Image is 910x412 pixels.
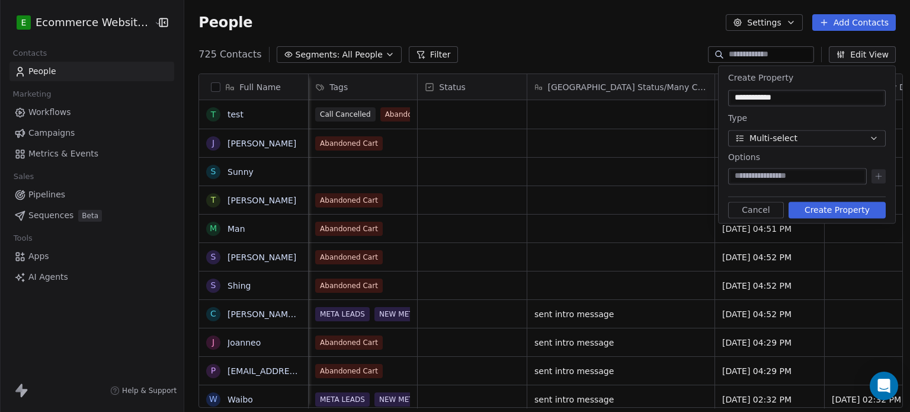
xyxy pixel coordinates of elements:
[110,386,177,395] a: Help & Support
[374,307,465,321] span: NEW META ADS LEADS
[534,365,707,377] span: sent intro message
[315,392,370,407] span: META LEADS
[534,337,707,349] span: sent intro message
[211,194,216,206] div: T
[122,386,177,395] span: Help & Support
[829,46,896,63] button: Edit View
[534,308,707,320] span: sent intro message
[209,393,217,405] div: W
[28,127,75,139] span: Campaigns
[28,106,71,119] span: Workflows
[28,65,56,78] span: People
[296,49,340,61] span: Segments:
[315,336,383,350] span: Abandoned Cart
[199,100,309,408] div: grid
[211,251,216,263] div: S
[227,253,296,262] a: [PERSON_NAME]
[198,14,252,31] span: People
[315,193,383,207] span: Abandoned Cart
[28,189,65,201] span: Pipelines
[812,14,896,31] button: Add Contacts
[9,123,174,143] a: Campaigns
[342,49,383,61] span: All People
[14,12,146,33] button: EEcommerce Website Builder
[9,206,174,225] a: SequencesBeta
[715,74,824,100] div: Last Updated DateAWST
[211,279,216,292] div: S
[728,113,747,123] span: Type
[374,392,465,407] span: NEW META ADS LEADS
[534,394,707,405] span: sent intro message
[409,46,458,63] button: Filter
[227,110,243,119] a: test
[749,132,797,145] span: Multi-select
[527,74,714,100] div: [GEOGRAPHIC_DATA] Status/Many Contacts
[28,250,49,263] span: Apps
[36,15,151,30] span: Ecommerce Website Builder
[9,144,174,164] a: Metrics & Events
[211,365,216,377] div: p
[315,250,383,264] span: Abandoned Cart
[722,251,817,263] span: [DATE] 04:52 PM
[227,395,253,404] a: Waibo
[227,366,373,376] a: [EMAIL_ADDRESS][DOMAIN_NAME]
[227,309,368,319] a: [PERSON_NAME] [PERSON_NAME]
[315,136,383,151] span: Abandoned Cart
[8,168,39,186] span: Sales
[9,62,174,81] a: People
[315,222,383,236] span: Abandoned Cart
[239,81,281,93] span: Full Name
[789,202,886,218] button: Create Property
[227,338,261,347] a: Joanneo
[722,337,817,349] span: [DATE] 04:29 PM
[728,73,793,82] span: Create Property
[722,280,817,292] span: [DATE] 04:52 PM
[210,308,216,320] div: C
[418,74,527,100] div: Status
[315,307,370,321] span: META LEADS
[308,74,417,100] div: Tags
[9,267,174,287] a: AI Agents
[227,224,245,234] a: Man
[728,130,886,146] button: Multi-select
[78,210,102,222] span: Beta
[227,196,296,205] a: [PERSON_NAME]
[28,271,68,283] span: AI Agents
[227,167,254,177] a: Sunny
[315,364,383,378] span: Abandoned Cart
[9,103,174,122] a: Workflows
[227,281,251,290] a: Shing
[380,107,448,122] span: Abandoned Cart
[9,247,174,266] a: Apps
[9,185,174,205] a: Pipelines
[8,85,56,103] span: Marketing
[8,44,52,62] span: Contacts
[329,81,348,93] span: Tags
[315,279,383,293] span: Abandoned Cart
[547,81,707,93] span: [GEOGRAPHIC_DATA] Status/Many Contacts
[722,308,817,320] span: [DATE] 04:52 PM
[8,229,37,247] span: Tools
[315,107,376,122] span: Call Cancelled
[199,74,308,100] div: Full Name
[212,137,214,149] div: J
[870,372,898,400] div: Open Intercom Messenger
[212,336,214,349] div: J
[726,14,802,31] button: Settings
[728,151,760,163] span: Options
[211,108,216,121] div: t
[28,148,98,160] span: Metrics & Events
[21,17,27,28] span: E
[198,47,261,62] span: 725 Contacts
[728,202,784,218] button: Cancel
[722,365,817,377] span: [DATE] 04:29 PM
[211,165,216,178] div: S
[722,223,817,235] span: [DATE] 04:51 PM
[210,222,217,235] div: M
[227,139,296,148] a: [PERSON_NAME]
[439,81,466,93] span: Status
[722,394,817,405] span: [DATE] 02:32 PM
[28,209,73,222] span: Sequences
